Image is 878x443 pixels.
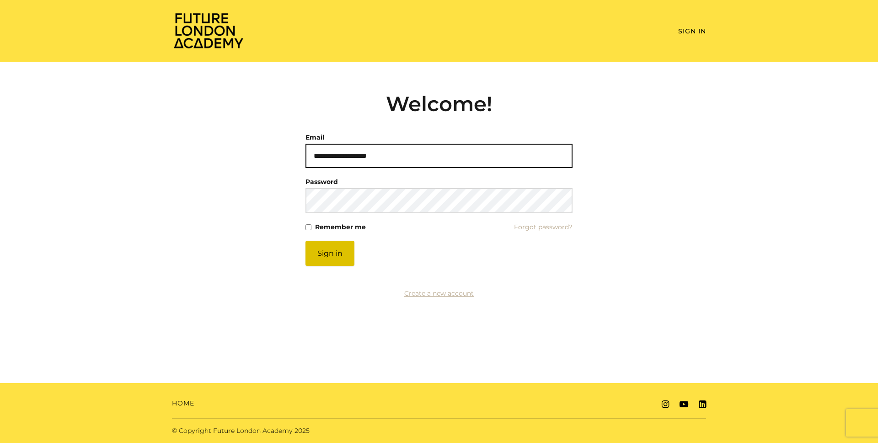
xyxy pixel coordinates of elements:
img: Home Page [172,12,245,49]
h2: Welcome! [305,92,573,116]
label: Email [305,131,324,144]
a: Forgot password? [514,221,573,233]
label: Remember me [315,221,366,233]
div: © Copyright Future London Academy 2025 [165,426,439,436]
label: Password [305,175,338,188]
button: Sign in [305,241,354,266]
a: Sign In [678,27,706,35]
a: Create a new account [404,289,474,297]
a: Home [172,399,194,408]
